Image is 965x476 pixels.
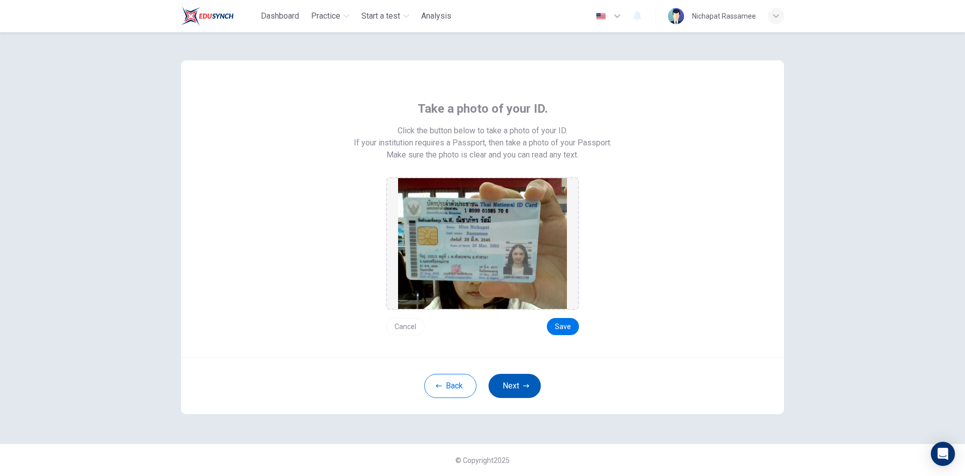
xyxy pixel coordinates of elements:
img: Train Test logo [181,6,234,26]
button: Cancel [386,318,425,335]
button: Dashboard [257,7,303,25]
span: Make sure the photo is clear and you can read any text. [387,149,578,161]
div: Nichapat Rassamee [692,10,756,22]
span: Analysis [421,10,451,22]
img: Profile picture [668,8,684,24]
img: preview screemshot [398,178,567,309]
button: Back [424,374,476,398]
button: Analysis [417,7,455,25]
img: en [595,13,607,20]
span: © Copyright 2025 [455,456,510,464]
button: Practice [307,7,353,25]
span: Start a test [361,10,400,22]
button: Save [547,318,579,335]
button: Start a test [357,7,413,25]
span: Dashboard [261,10,299,22]
span: Click the button below to take a photo of your ID. If your institution requires a Passport, then ... [354,125,612,149]
span: Take a photo of your ID. [418,101,548,117]
a: Train Test logo [181,6,257,26]
button: Next [489,374,541,398]
div: Open Intercom Messenger [931,442,955,466]
span: Practice [311,10,340,22]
